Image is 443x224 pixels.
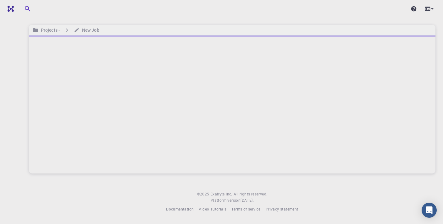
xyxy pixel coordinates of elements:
h6: Projects - [38,27,60,34]
span: [DATE] . [241,198,254,203]
div: Open Intercom Messenger [422,203,437,218]
img: logo [5,6,14,12]
a: Documentation [166,206,194,212]
span: Platform version [211,197,241,204]
nav: breadcrumb [31,27,101,34]
a: Terms of service [231,206,260,212]
span: Exabyte Inc. [210,191,232,196]
span: Terms of service [231,206,260,211]
h6: New Job [80,27,99,34]
a: Privacy statement [266,206,298,212]
a: Video Tutorials [199,206,226,212]
span: © 2025 [197,191,210,197]
span: Documentation [166,206,194,211]
a: Exabyte Inc. [210,191,232,197]
a: [DATE]. [241,197,254,204]
span: All rights reserved. [234,191,267,197]
span: Video Tutorials [199,206,226,211]
span: Privacy statement [266,206,298,211]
